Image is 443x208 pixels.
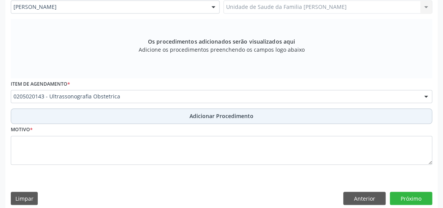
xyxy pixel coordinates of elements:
[190,112,253,120] span: Adicionar Procedimento
[11,78,70,90] label: Item de agendamento
[139,46,305,54] span: Adicione os procedimentos preenchendo os campos logo abaixo
[148,37,295,46] span: Os procedimentos adicionados serão visualizados aqui
[13,3,204,11] span: [PERSON_NAME]
[13,93,416,100] span: 0205020143 - Ultrassonografia Obstetrica
[390,192,432,205] button: Próximo
[343,192,386,205] button: Anterior
[11,108,432,124] button: Adicionar Procedimento
[11,124,33,136] label: Motivo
